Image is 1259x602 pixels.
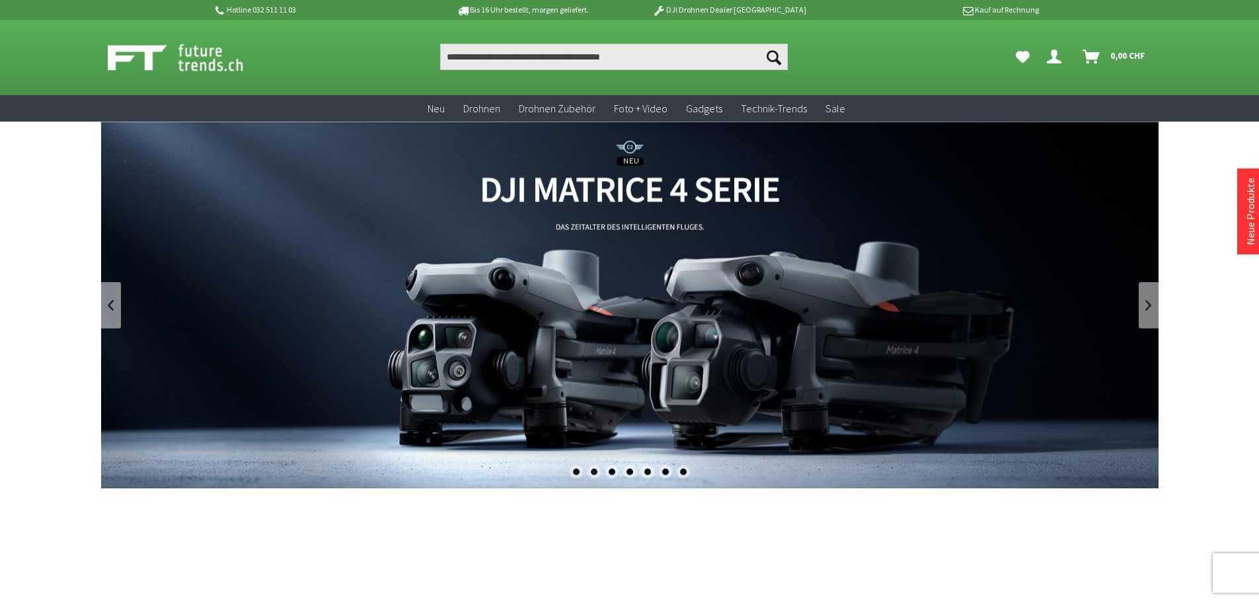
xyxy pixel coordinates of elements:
[1077,44,1152,70] a: Warenkorb
[510,95,605,122] a: Drohnen Zubehör
[1244,178,1257,245] a: Neue Produkte
[614,102,668,115] span: Foto + Video
[626,2,832,18] p: DJI Drohnen Dealer [GEOGRAPHIC_DATA]
[825,102,845,115] span: Sale
[677,95,732,122] a: Gadgets
[1009,44,1036,70] a: Meine Favoriten
[428,102,445,115] span: Neu
[641,465,654,478] div: 5
[816,95,855,122] a: Sale
[605,95,677,122] a: Foto + Video
[420,2,626,18] p: Bis 16 Uhr bestellt, morgen geliefert.
[418,95,454,122] a: Neu
[741,102,807,115] span: Technik-Trends
[588,465,601,478] div: 2
[605,465,619,478] div: 3
[108,41,272,74] img: Shop Futuretrends - zur Startseite wechseln
[1042,44,1072,70] a: Dein Konto
[570,465,583,478] div: 1
[686,102,722,115] span: Gadgets
[659,465,672,478] div: 6
[463,102,500,115] span: Drohnen
[519,102,595,115] span: Drohnen Zubehör
[760,44,788,70] button: Suchen
[440,44,788,70] input: Produkt, Marke, Kategorie, EAN, Artikelnummer…
[101,122,1159,488] a: DJI Matrice 4 Enterprise Drohnen Serie - M4T und M4E
[833,2,1039,18] p: Kauf auf Rechnung
[677,465,690,478] div: 7
[454,95,510,122] a: Drohnen
[623,465,636,478] div: 4
[1110,45,1145,66] span: 0,00 CHF
[732,95,816,122] a: Technik-Trends
[213,2,420,18] p: Hotline 032 511 11 03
